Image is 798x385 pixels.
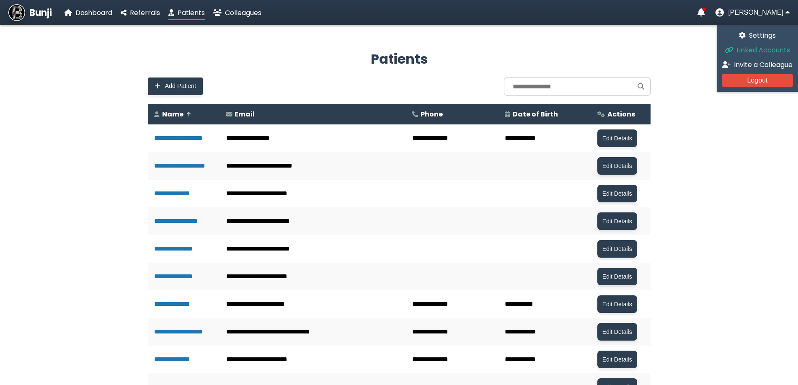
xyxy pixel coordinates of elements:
[715,8,790,17] button: User menu
[597,129,637,147] button: Edit
[747,77,768,84] span: Logout
[734,60,793,70] span: Invite a Colleague
[178,8,205,18] span: Patients
[591,104,651,124] th: Actions
[168,8,205,18] a: Patients
[597,240,637,258] button: Edit
[75,8,112,18] span: Dashboard
[406,104,498,124] th: Phone
[597,351,637,368] button: Edit
[597,268,637,285] button: Edit
[597,323,637,341] button: Edit
[597,157,637,175] button: Edit
[65,8,112,18] a: Dashboard
[148,104,220,124] th: Name
[722,30,793,41] a: Settings
[148,49,651,69] h2: Patients
[597,185,637,202] button: Edit
[29,6,52,20] span: Bunji
[148,78,203,95] button: Add Patient
[220,104,406,124] th: Email
[8,4,25,21] img: Bunji Dental Referral Management
[165,83,196,90] span: Add Patient
[597,212,637,230] button: Edit
[8,4,52,21] a: Bunji
[728,9,783,16] span: [PERSON_NAME]
[736,45,790,55] span: Linked Accounts
[749,31,776,40] span: Settings
[722,74,793,87] button: Logout
[722,59,793,70] a: Invite a Colleague
[225,8,261,18] span: Colleagues
[722,45,793,55] a: Linked Accounts
[130,8,160,18] span: Referrals
[498,104,591,124] th: Date of Birth
[697,8,705,17] a: Notifications
[213,8,261,18] a: Colleagues
[597,295,637,313] button: Edit
[121,8,160,18] a: Referrals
